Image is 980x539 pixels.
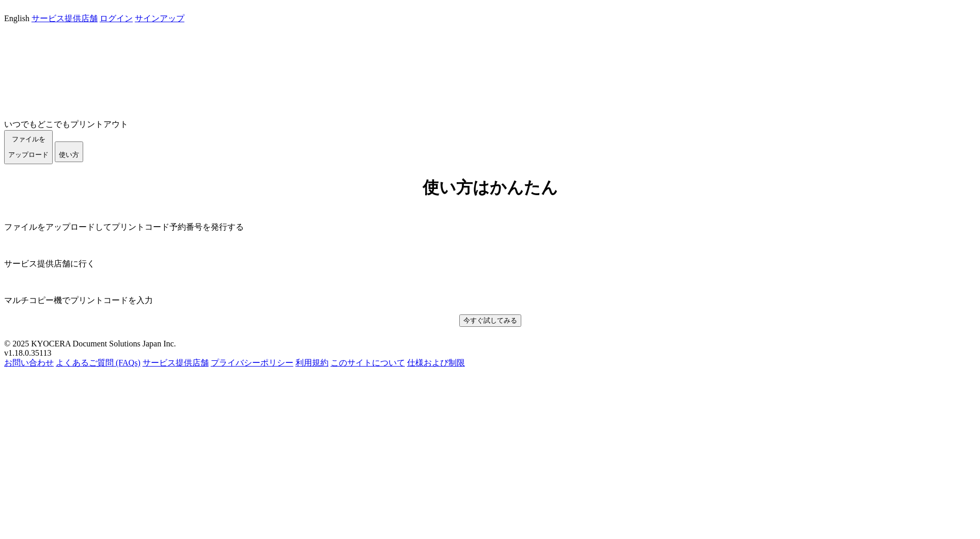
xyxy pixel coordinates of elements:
[55,141,83,162] button: 使い方
[4,177,976,199] h1: 使い方はかんたん
[32,14,98,23] a: サービス提供店舗
[4,348,51,357] span: v1.18.0.35113
[4,120,128,129] a: いつでもどこでもプリントアウト
[8,135,49,158] span: ファイルを ​​アップロード
[56,358,141,367] a: よくあるご質問 (FAQs)
[459,314,521,327] button: 今すぐ試してみる
[4,295,976,306] p: マルチコピー機でプリントコードを入力
[100,14,133,23] a: ログイン
[4,222,976,233] p: ファイルをアップロードしてプリントコード予約番号を発行する
[4,130,53,164] button: ファイルを​​アップロード
[331,358,405,367] a: このサイトについて
[4,14,29,23] a: English
[407,358,465,367] a: 仕様および制限
[4,339,176,348] span: © 2025 KYOCERA Document Solutions Japan Inc.
[4,358,54,367] a: お問い合わせ
[295,358,329,367] a: 利用規約
[211,358,293,367] a: プライバシーポリシー
[4,259,976,269] p: サービス提供店舗に行く
[135,14,184,23] a: サインアップ
[143,358,209,367] a: サービス提供店舗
